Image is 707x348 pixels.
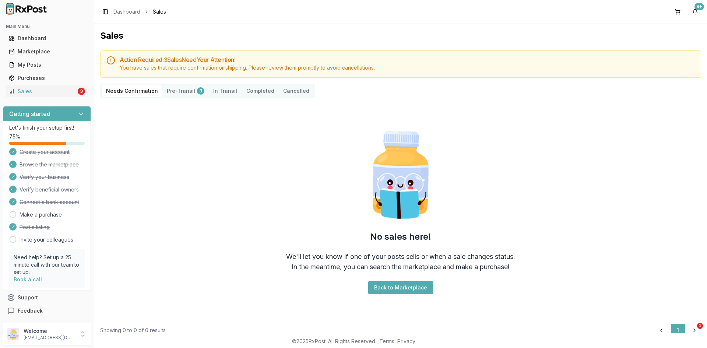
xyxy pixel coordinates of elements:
[279,85,314,97] button: Cancelled
[113,8,140,15] a: Dashboard
[197,87,204,95] div: 3
[9,109,50,118] h3: Getting started
[9,124,85,131] p: Let's finish your setup first!
[102,85,162,97] button: Needs Confirmation
[3,3,50,15] img: RxPost Logo
[6,24,88,29] h2: Main Menu
[6,32,88,45] a: Dashboard
[3,72,91,84] button: Purchases
[20,198,79,206] span: Connect a bank account
[3,59,91,71] button: My Posts
[9,61,85,68] div: My Posts
[353,128,448,222] img: Smart Pill Bottle
[9,74,85,82] div: Purchases
[20,148,70,156] span: Create your account
[697,323,703,329] span: 1
[20,211,62,218] a: Make a purchase
[9,88,76,95] div: Sales
[20,224,50,231] span: Post a listing
[100,327,166,334] div: Showing 0 to 0 of 0 results
[120,64,695,71] div: You have sales that require confirmation or shipping. Please review them promptly to avoid cancel...
[3,304,91,317] button: Feedback
[6,85,88,98] a: Sales3
[209,85,242,97] button: In Transit
[694,3,704,10] div: 9+
[379,338,394,344] a: Terms
[397,338,415,344] a: Privacy
[671,324,685,337] button: 1
[14,254,80,276] p: Need help? Set up a 25 minute call with our team to set up.
[3,85,91,97] button: Sales3
[14,276,42,282] a: Book a call
[24,335,75,341] p: [EMAIL_ADDRESS][DOMAIN_NAME]
[20,173,69,181] span: Verify your business
[120,57,695,63] h5: Action Required: 3 Sale s Need Your Attention!
[18,307,43,314] span: Feedback
[20,186,79,193] span: Verify beneficial owners
[3,32,91,44] button: Dashboard
[689,6,701,18] button: 9+
[368,281,433,294] button: Back to Marketplace
[3,46,91,57] button: Marketplace
[162,85,209,97] button: Pre-Transit
[24,327,75,335] p: Welcome
[100,30,701,42] h1: Sales
[9,48,85,55] div: Marketplace
[6,45,88,58] a: Marketplace
[113,8,166,15] nav: breadcrumb
[682,323,700,341] iframe: Intercom live chat
[3,291,91,304] button: Support
[286,252,515,262] div: We'll let you know if one of your posts sells or when a sale changes status.
[292,262,510,272] div: In the meantime, you can search the marketplace and make a purchase!
[6,71,88,85] a: Purchases
[7,328,19,340] img: User avatar
[9,133,20,140] span: 75 %
[20,161,79,168] span: Browse the marketplace
[153,8,166,15] span: Sales
[78,88,85,95] div: 3
[242,85,279,97] button: Completed
[6,58,88,71] a: My Posts
[370,231,431,243] h2: No sales here!
[20,236,73,243] a: Invite your colleagues
[9,35,85,42] div: Dashboard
